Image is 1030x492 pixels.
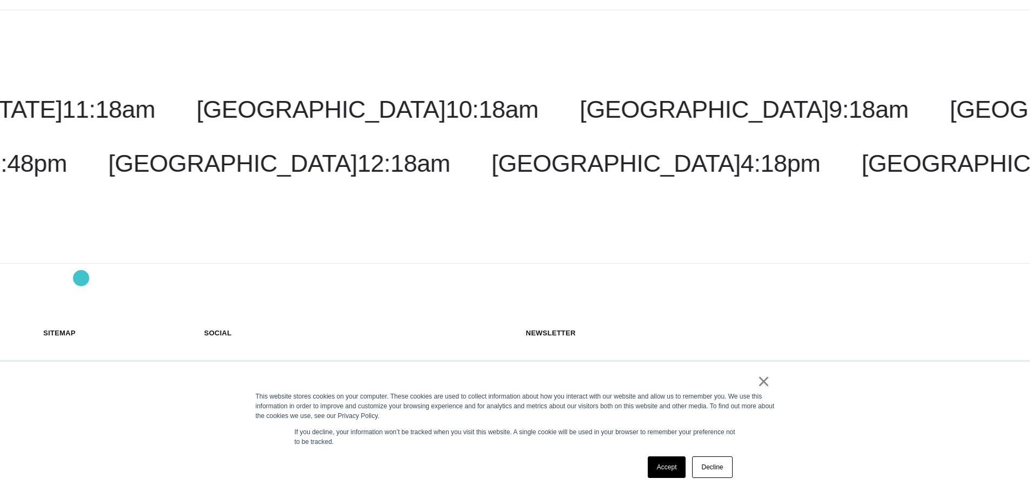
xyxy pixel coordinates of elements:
span: 12:18am [357,150,450,177]
p: If you decline, your information won’t be tracked when you visit this website. A single cookie wi... [295,427,736,447]
a: Instagram [204,360,262,380]
h5: Newsletter [526,328,987,338]
span: 9:18am [829,96,908,123]
span: 10:18am [446,96,539,123]
a: [GEOGRAPHIC_DATA]9:18am [580,96,908,123]
a: Accept [648,456,686,478]
a: [GEOGRAPHIC_DATA]12:18am [108,150,450,177]
span: 11:18am [62,96,155,123]
h5: Sitemap [43,328,183,338]
div: This website stores cookies on your computer. These cookies are used to collect information about... [256,392,775,421]
a: [GEOGRAPHIC_DATA]10:18am [196,96,539,123]
h5: Social [204,328,344,338]
a: Home [43,360,78,380]
span: 4:18pm [741,150,820,177]
a: × [757,376,770,386]
a: Decline [692,456,732,478]
a: [GEOGRAPHIC_DATA]4:18pm [491,150,820,177]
